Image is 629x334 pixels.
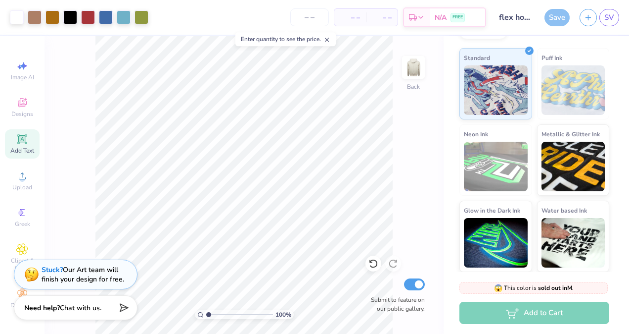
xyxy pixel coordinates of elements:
[42,265,124,284] div: Our Art team will finish your design for free.
[541,53,562,63] span: Puff Ink
[407,82,420,91] div: Back
[10,301,34,309] span: Decorate
[275,310,291,319] span: 100 %
[541,142,605,191] img: Metallic & Glitter Ink
[464,218,528,268] img: Glow in the Dark Ink
[604,12,614,23] span: SV
[11,110,33,118] span: Designs
[464,65,528,115] img: Standard
[541,218,605,268] img: Water based Ink
[42,265,63,275] strong: Stuck?
[12,183,32,191] span: Upload
[11,73,34,81] span: Image AI
[494,283,502,293] span: 😱
[404,57,423,77] img: Back
[365,295,425,313] label: Submit to feature on our public gallery.
[5,257,40,273] span: Clipart & logos
[10,147,34,155] span: Add Text
[24,303,60,313] strong: Need help?
[541,205,587,216] span: Water based Ink
[494,283,574,292] span: This color is .
[290,8,329,26] input: – –
[340,12,360,23] span: – –
[464,129,488,139] span: Neon Ink
[541,129,600,139] span: Metallic & Glitter Ink
[372,12,392,23] span: – –
[435,12,447,23] span: N/A
[60,303,101,313] span: Chat with us.
[464,142,528,191] img: Neon Ink
[15,220,30,228] span: Greek
[464,53,490,63] span: Standard
[464,205,520,216] span: Glow in the Dark Ink
[538,284,572,292] strong: sold out in M
[452,14,463,21] span: FREE
[235,32,336,46] div: Enter quantity to see the price.
[491,7,539,27] input: Untitled Design
[599,9,619,26] a: SV
[541,65,605,115] img: Puff Ink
